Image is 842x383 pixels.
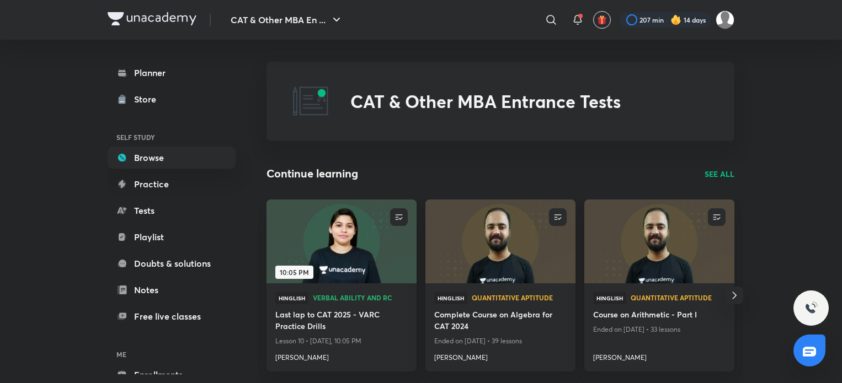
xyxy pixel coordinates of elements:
span: Verbal Ability and RC [313,294,408,301]
img: new-thumbnail [265,198,418,284]
a: Quantitative Aptitude [472,294,567,302]
img: avatar [597,15,607,25]
a: Store [108,88,236,110]
a: Last lap to CAT 2025 - VARC Practice Drills [275,309,408,334]
img: Aparna Dubey [716,10,734,29]
a: Practice [108,173,236,195]
span: Quantitative Aptitude [472,294,567,301]
a: Free live classes [108,305,236,327]
a: Course on Arithmetic - Part I [593,309,726,322]
a: new-thumbnail [584,199,734,283]
img: Company Logo [108,12,196,25]
button: avatar [593,11,611,29]
a: [PERSON_NAME] [434,348,567,363]
a: Notes [108,279,236,301]
h2: CAT & Other MBA Entrance Tests [350,91,621,112]
a: Doubts & solutions [108,252,236,274]
span: 10:05 PM [275,266,313,279]
img: new-thumbnail [583,198,736,284]
span: Quantitative Aptitude [631,294,726,301]
a: Playlist [108,226,236,248]
a: Quantitative Aptitude [631,294,726,302]
a: new-thumbnail10:05 PM [267,199,417,283]
a: Verbal Ability and RC [313,294,408,302]
a: Tests [108,199,236,222]
p: Ended on [DATE] • 33 lessons [593,322,726,337]
p: Lesson 10 • [DATE], 10:05 PM [275,334,408,348]
div: Store [134,93,163,106]
a: [PERSON_NAME] [593,348,726,363]
h6: ME [108,345,236,364]
a: SEE ALL [705,168,734,180]
a: Complete Course on Algebra for CAT 2024 [434,309,567,334]
a: Planner [108,62,236,84]
span: Hinglish [593,292,626,304]
a: Browse [108,147,236,169]
span: Hinglish [275,292,308,304]
h6: SELF STUDY [108,128,236,147]
button: CAT & Other MBA En ... [224,9,350,31]
img: CAT & Other MBA Entrance Tests [293,84,328,119]
img: ttu [804,301,818,315]
p: Ended on [DATE] • 39 lessons [434,334,567,348]
img: new-thumbnail [424,198,577,284]
a: new-thumbnail [425,199,575,283]
h2: Continue learning [267,165,358,182]
a: Company Logo [108,12,196,28]
a: [PERSON_NAME] [275,348,408,363]
img: streak [670,14,681,25]
span: Hinglish [434,292,467,304]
